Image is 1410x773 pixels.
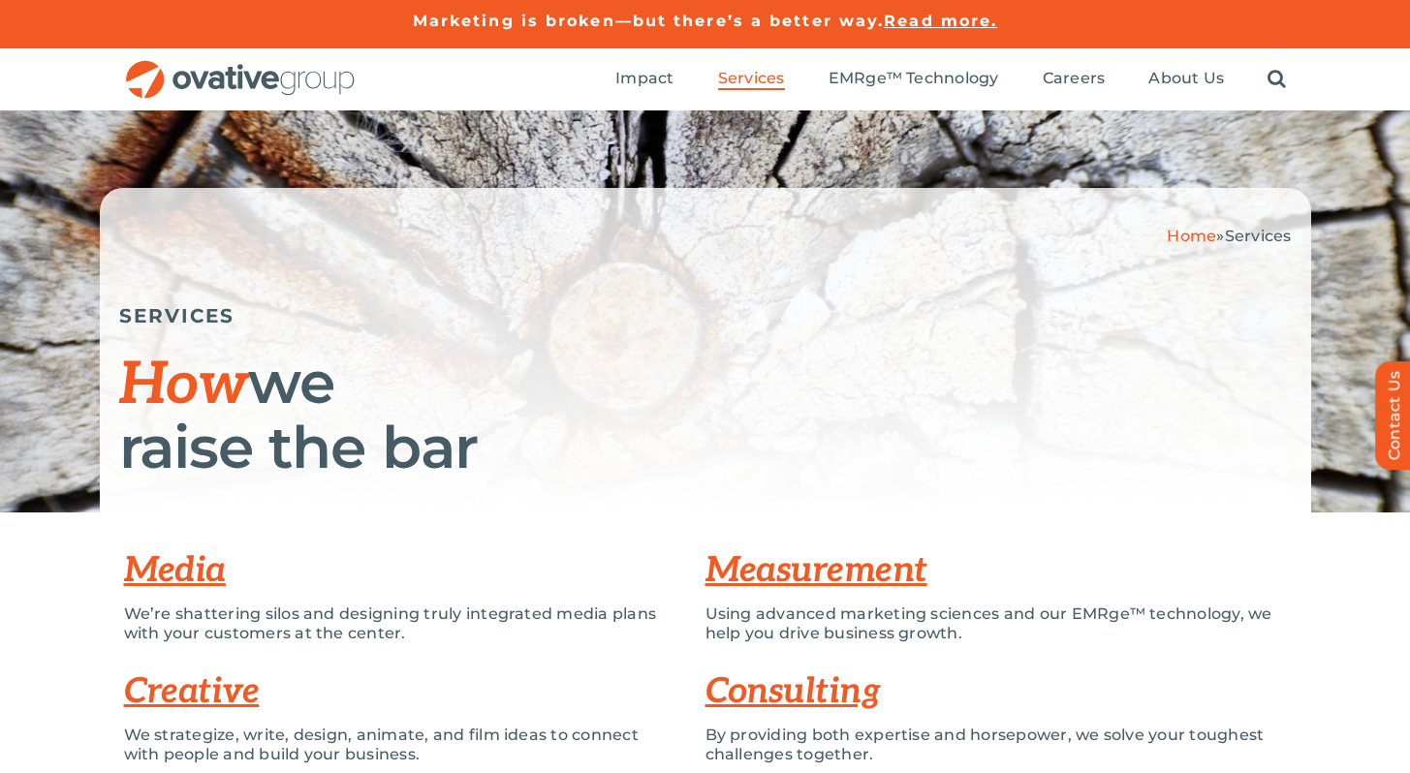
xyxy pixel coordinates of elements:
p: We strategize, write, design, animate, and film ideas to connect with people and build your busin... [124,726,676,764]
h5: SERVICES [119,304,1292,327]
h1: we raise the bar [119,352,1292,479]
a: Search [1268,69,1286,90]
a: EMRge™ Technology [829,69,999,90]
a: Consulting [705,670,881,713]
span: » [1167,227,1291,245]
span: Services [1225,227,1292,245]
span: About Us [1148,69,1224,88]
a: About Us [1148,69,1224,90]
span: How [119,351,248,420]
a: Creative [124,670,260,713]
span: Services [718,69,785,88]
span: Impact [615,69,674,88]
p: Using advanced marketing sciences and our EMRge™ technology, we help you drive business growth. [705,604,1287,643]
a: OG_Full_horizontal_RGB [124,58,357,77]
p: We’re shattering silos and designing truly integrated media plans with your customers at the center. [124,604,676,643]
a: Home [1167,227,1216,245]
a: Careers [1043,69,1106,90]
p: By providing both expertise and horsepower, we solve your toughest challenges together. [705,726,1287,764]
nav: Menu [615,48,1286,110]
a: Impact [615,69,674,90]
a: Services [718,69,785,90]
a: Media [124,549,226,592]
a: Marketing is broken—but there’s a better way. [413,12,885,30]
a: Measurement [705,549,927,592]
span: Careers [1043,69,1106,88]
a: Read more. [884,12,997,30]
span: EMRge™ Technology [829,69,999,88]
